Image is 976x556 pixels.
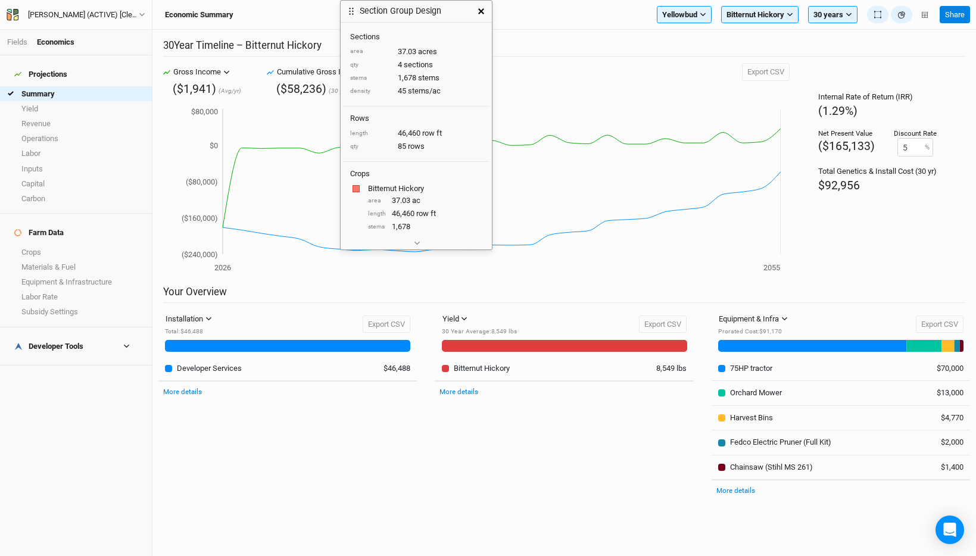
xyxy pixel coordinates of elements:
span: rows [408,141,425,152]
button: Yield [437,310,473,328]
button: Export CSV [742,63,790,81]
h2: 30 Year Timeline Bitternut Hickory [163,39,965,57]
div: 37.03 [350,46,482,57]
div: 1,678 [350,73,482,83]
div: Open Intercom Messenger [936,516,964,544]
tspan: ($80,000) [186,177,218,186]
div: Harvest Bins [730,413,773,423]
div: qty [350,142,392,151]
h4: Sections [350,32,482,42]
button: Export CSV [363,316,410,333]
span: $92,956 [818,179,860,192]
button: 30 years [808,6,857,24]
h4: Developer Tools [7,335,145,358]
h2: Your Overview [163,286,965,303]
span: row ft [422,128,442,139]
a: Fields [7,38,27,46]
td: $4,770 [918,405,970,430]
td: $70,000 [918,357,970,381]
div: 4 [350,60,482,70]
div: Projections [14,70,67,79]
div: density [350,87,392,96]
h4: Crops [350,169,370,179]
div: 30 Year Average : 8,549 lbs [442,327,517,336]
button: Share [940,6,970,24]
span: Bitternut Hickory [726,9,784,21]
label: % [925,143,930,152]
div: 1,678 [368,221,482,232]
span: sections [404,60,433,70]
div: [PERSON_NAME] (ACTIVE) [Cleaned up OpEx] [28,9,139,21]
div: Fedco Electric Pruner (Full Kit) [730,437,831,448]
h3: Section Group Design [360,6,441,16]
button: Export CSV [639,316,687,333]
div: Yield [442,313,459,325]
td: $1,400 [918,455,970,480]
div: Chainsaw (Stihl MS 261) [730,462,813,473]
tspan: ($160,000) [182,214,218,223]
span: stems [418,73,439,83]
tspan: 2026 [214,263,231,272]
button: Bitternut Hickory [721,6,799,24]
div: stems [368,223,386,232]
div: Equipment & Infra [719,313,779,325]
span: Yellowbud [662,9,697,21]
td: $13,000 [918,381,970,406]
tspan: ($240,000) [182,250,218,259]
span: (Avg/yr) [219,87,241,96]
div: 46,460 [350,128,482,139]
div: Developer Tools [14,342,83,351]
button: Gross Income [170,63,233,81]
div: area [368,196,386,205]
button: Equipment & Infra [713,310,793,328]
div: Gross Income [173,66,221,78]
div: Economics [37,37,74,48]
div: Installation [166,313,203,325]
div: Farm Data [14,228,64,238]
input: 0 [897,138,933,157]
span: – [236,39,243,51]
div: Cumulative Gross Income [277,66,364,78]
tspan: $0 [210,141,218,150]
div: Developer Services [177,363,242,374]
span: stems/ac [408,86,441,96]
div: length [368,210,386,218]
button: Yellowbud [657,6,712,24]
div: area [350,47,392,56]
button: Export CSV [916,316,963,333]
div: 45 [350,86,482,96]
tspan: 2055 [763,263,780,272]
div: Warehime (ACTIVE) [Cleaned up OpEx] [28,9,139,21]
span: ($165,133) [818,139,875,153]
div: 85 [350,141,482,152]
div: Prorated Cost : $91,170 [718,327,793,336]
span: acres [418,46,437,57]
div: 75HP tractor [730,363,772,374]
button: [PERSON_NAME] (ACTIVE) [Cleaned up OpEx] [6,8,146,21]
div: Discount Rate [894,129,937,138]
div: 46,460 [368,208,482,219]
tspan: $80,000 [191,107,218,116]
span: (1.29%) [818,104,857,118]
span: (30 yr) [329,87,347,96]
a: More details [439,388,478,396]
span: row ft [416,208,436,219]
button: Cumulative Gross Income [274,63,376,81]
button: Installation [160,310,217,328]
div: Total Genetics & Install Cost (30 yr) [818,166,937,177]
a: More details [716,486,755,495]
div: stems [350,74,392,83]
div: Bitternut Hickory [368,183,480,194]
td: $2,000 [918,430,970,455]
h3: Economic Summary [165,10,233,20]
div: ($58,236) [276,81,326,97]
div: qty [350,61,392,70]
div: Internal Rate of Return (IRR) [818,92,937,102]
a: More details [163,388,202,396]
td: $46,488 [365,357,417,381]
span: ac [412,195,420,206]
div: Orchard Mower [730,388,782,398]
div: Bitternut Hickory [454,363,510,374]
td: 8,549 lbs [642,357,694,381]
div: Net Present Value [818,129,875,138]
